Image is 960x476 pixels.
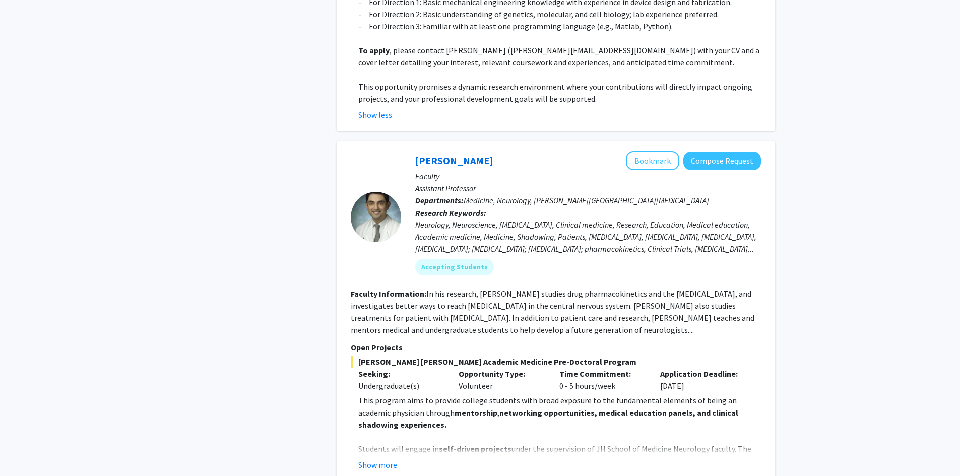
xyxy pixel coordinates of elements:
[552,368,653,392] div: 0 - 5 hours/week
[415,259,494,275] mat-chip: Accepting Students
[415,208,486,218] b: Research Keywords:
[358,109,392,121] button: Show less
[358,45,390,55] strong: To apply
[358,394,761,431] p: This program aims to provide college students with broad exposure to the fundamental elements of ...
[683,152,761,170] button: Compose Request to Carlos Romo
[358,8,761,20] p: - For Direction 2: Basic understanding of genetics, molecular, and cell biology; lab experience p...
[358,44,761,69] p: , please contact [PERSON_NAME] ([PERSON_NAME][EMAIL_ADDRESS][DOMAIN_NAME]) with your CV and a cov...
[358,81,761,105] p: This opportunity promises a dynamic research environment where your contributions will directly i...
[351,289,754,335] fg-read-more: In his research, [PERSON_NAME] studies drug pharmacokinetics and the [MEDICAL_DATA], and investig...
[351,341,761,353] p: Open Projects
[8,431,43,468] iframe: Chat
[415,219,761,255] div: Neurology, Neuroscience, [MEDICAL_DATA], Clinical medicine, Research, Education, Medical educatio...
[358,407,738,430] strong: networking opportunities, medical education panels, and clinical shadowing experiences.
[660,368,746,380] p: Application Deadline:
[451,368,552,392] div: Volunteer
[358,380,444,392] div: Undergraduate(s)
[351,289,426,299] b: Faculty Information:
[464,195,709,206] span: Medicine, Neurology, [PERSON_NAME][GEOGRAPHIC_DATA][MEDICAL_DATA]
[351,356,761,368] span: [PERSON_NAME] [PERSON_NAME] Academic Medicine Pre-Doctoral Program
[358,459,397,471] button: Show more
[415,154,493,167] a: [PERSON_NAME]
[455,407,497,418] strong: mentorship
[439,444,511,454] strong: self-driven projects
[415,170,761,182] p: Faculty
[653,368,753,392] div: [DATE]
[358,368,444,380] p: Seeking:
[415,182,761,194] p: Assistant Professor
[559,368,645,380] p: Time Commitment:
[626,151,679,170] button: Add Carlos Romo to Bookmarks
[358,20,761,32] p: - For Direction 3: Familiar with at least one programming language (e.g., Matlab, Python).
[415,195,464,206] b: Departments:
[459,368,544,380] p: Opportunity Type:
